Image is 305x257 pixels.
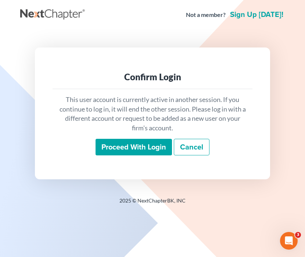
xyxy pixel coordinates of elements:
strong: Not a member? [186,11,226,19]
iframe: Intercom live chat [280,232,298,250]
div: Confirm Login [58,71,247,83]
div: 2025 © NextChapterBK, INC [20,197,285,210]
span: 3 [295,232,301,238]
a: Sign up [DATE]! [229,11,285,18]
a: Cancel [174,139,209,156]
p: This user account is currently active in another session. If you continue to log in, it will end ... [58,95,247,133]
input: Proceed with login [96,139,172,156]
